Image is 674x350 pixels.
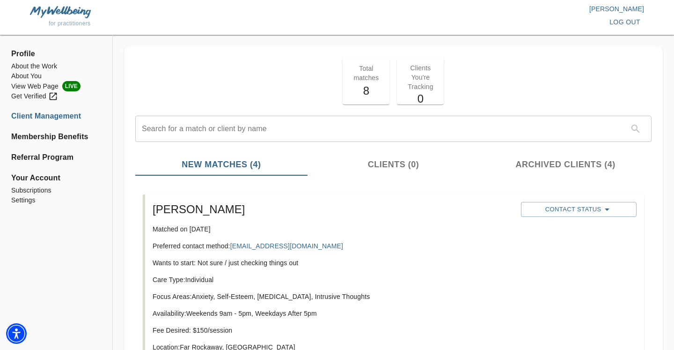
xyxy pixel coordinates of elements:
span: Clients (0) [313,158,474,171]
a: Subscriptions [11,186,101,195]
p: Preferred contact method: [153,241,513,251]
p: Total matches [348,64,384,82]
span: Your Account [11,172,101,184]
span: Profile [11,48,101,60]
a: Get Verified [11,91,101,101]
a: Membership Benefits [11,131,101,142]
button: Contact Status [521,202,636,217]
h5: 8 [348,83,384,98]
span: log out [609,16,640,28]
p: [PERSON_NAME] [337,4,644,14]
button: log out [606,14,644,31]
img: MyWellbeing [30,6,91,18]
a: About You [11,71,101,81]
a: About the Work [11,61,101,71]
span: for practitioners [49,20,91,27]
p: Fee Desired: $ 150 /session [153,326,513,335]
p: Matched on [DATE] [153,224,513,234]
a: View Web PageLIVE [11,81,101,91]
a: Settings [11,195,101,205]
p: Wants to start: Not sure / just checking things out [153,258,513,268]
span: Contact Status [526,204,631,215]
p: Care Type: Individual [153,275,513,284]
a: [EMAIL_ADDRESS][DOMAIN_NAME] [230,242,343,250]
span: Archived Clients (4) [485,158,646,171]
h5: 0 [403,91,438,106]
h5: [PERSON_NAME] [153,202,513,217]
div: Get Verified [11,91,58,101]
p: Focus Areas: Anxiety, Self-Esteem, [MEDICAL_DATA], Intrusive Thoughts [153,292,513,301]
p: Availability: Weekends 9am - 5pm, Weekdays After 5pm [153,309,513,318]
div: Accessibility Menu [6,323,27,344]
span: New Matches (4) [141,158,302,171]
li: View Web Page [11,81,101,91]
p: Clients You're Tracking [403,63,438,91]
a: Client Management [11,111,101,122]
a: Referral Program [11,152,101,163]
span: LIVE [62,81,81,91]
